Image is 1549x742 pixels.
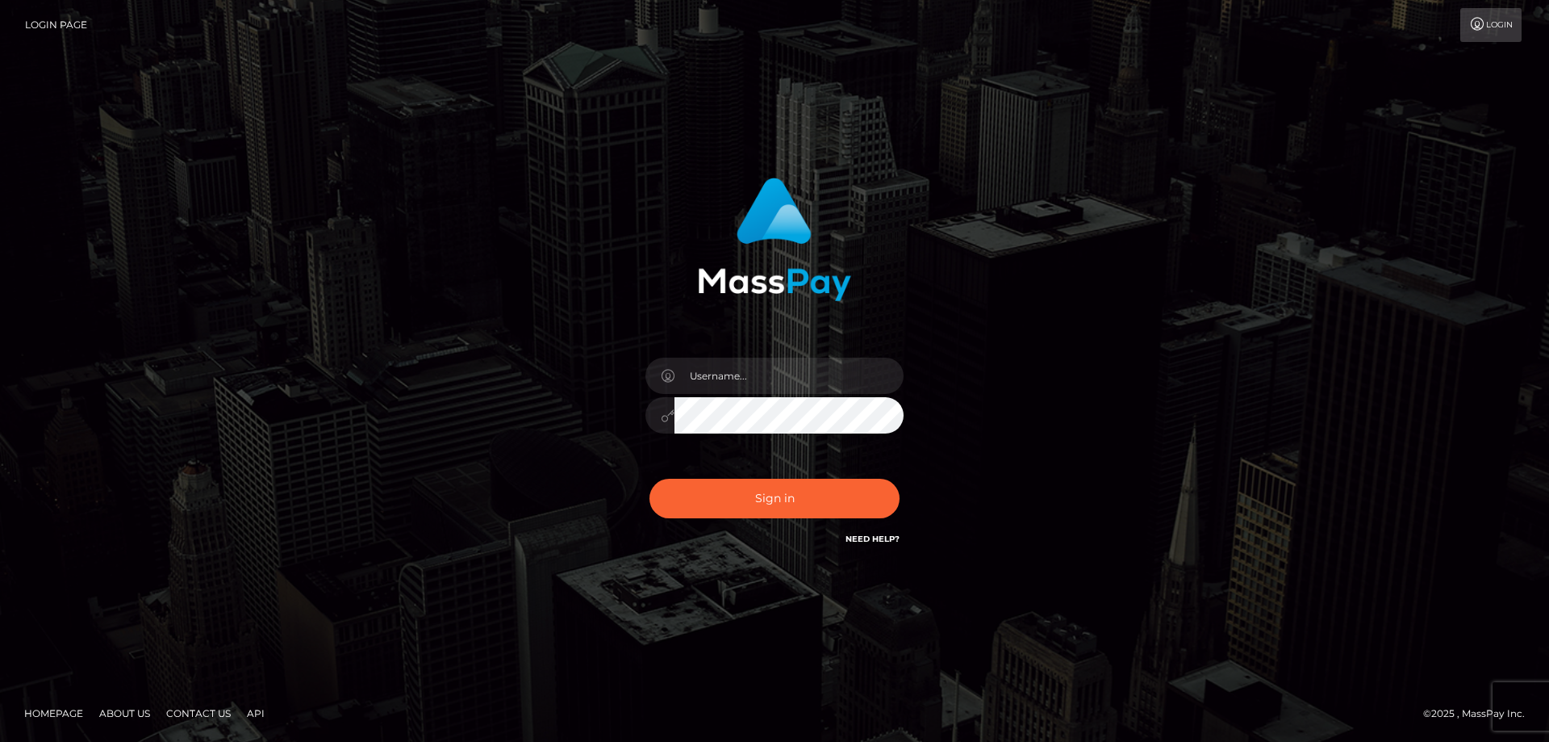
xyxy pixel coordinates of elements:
a: Homepage [18,701,90,726]
a: About Us [93,701,157,726]
a: API [240,701,271,726]
a: Login [1460,8,1522,42]
input: Username... [674,358,904,394]
button: Sign in [649,479,900,518]
a: Login Page [25,8,87,42]
a: Need Help? [845,534,900,544]
div: © 2025 , MassPay Inc. [1423,705,1537,723]
a: Contact Us [160,701,237,726]
img: MassPay Login [698,178,851,301]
